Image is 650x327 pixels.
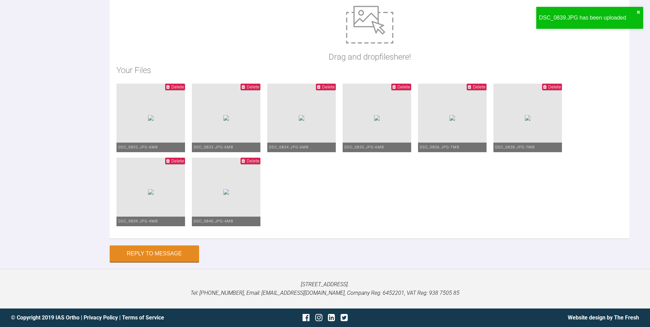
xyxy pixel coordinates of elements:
[223,115,229,121] img: 9d0ced82-42d6-46a8-9a35-6a59769317dc
[420,145,459,149] span: DSC_0836.JPG - 7MB
[495,145,535,149] span: DSC_0838.JPG - 7MB
[194,219,233,223] span: DSC_0840.JPG - 4MB
[636,10,640,15] button: close
[11,280,639,298] p: [STREET_ADDRESS]. Tel: [PHONE_NUMBER], Email: [EMAIL_ADDRESS][DOMAIN_NAME], Company Reg: 6452201,...
[171,158,184,163] span: Delete
[473,84,486,89] span: Delete
[247,84,259,89] span: Delete
[118,145,158,149] span: DSC_0832.JPG - 6MB
[344,145,384,149] span: DSC_0835.JPG - 6MB
[299,115,304,121] img: dc743326-f832-4410-b3f7-3959c389ca21
[148,189,154,195] img: a19386fc-53f9-4640-90c6-1d3c77fe9af1
[322,84,335,89] span: Delete
[11,313,220,322] div: © Copyright 2019 IAS Ortho | |
[247,158,259,163] span: Delete
[171,84,184,89] span: Delete
[539,13,636,22] div: DSC_0839.JPG has been uploaded
[374,115,380,121] img: 84d33365-b7fd-4a52-b6ec-bd036002c826
[148,115,154,121] img: 8f92af3f-52cd-4935-abbc-bc0663874c78
[568,314,639,321] a: Website design by The Fresh
[118,219,158,223] span: DSC_0839.JPG - 4MB
[110,245,199,262] button: Reply to Message
[525,115,530,121] img: 5f53e917-95fe-483f-8dfd-bbd3770b9c4f
[223,189,229,195] img: 51f61ea4-bdd4-4478-a71f-1ec1d7aba448
[548,84,561,89] span: Delete
[269,145,309,149] span: DSC_0834.JPG - 6MB
[397,84,410,89] span: Delete
[84,314,118,321] a: Privacy Policy
[122,314,164,321] a: Terms of Service
[116,64,623,77] h2: Your Files
[329,50,411,63] p: Drag and drop files here!
[450,115,455,121] img: 0e2a8b64-c674-4b1f-9e41-f083d4511a9e
[194,145,233,149] span: DSC_0833.JPG - 6MB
